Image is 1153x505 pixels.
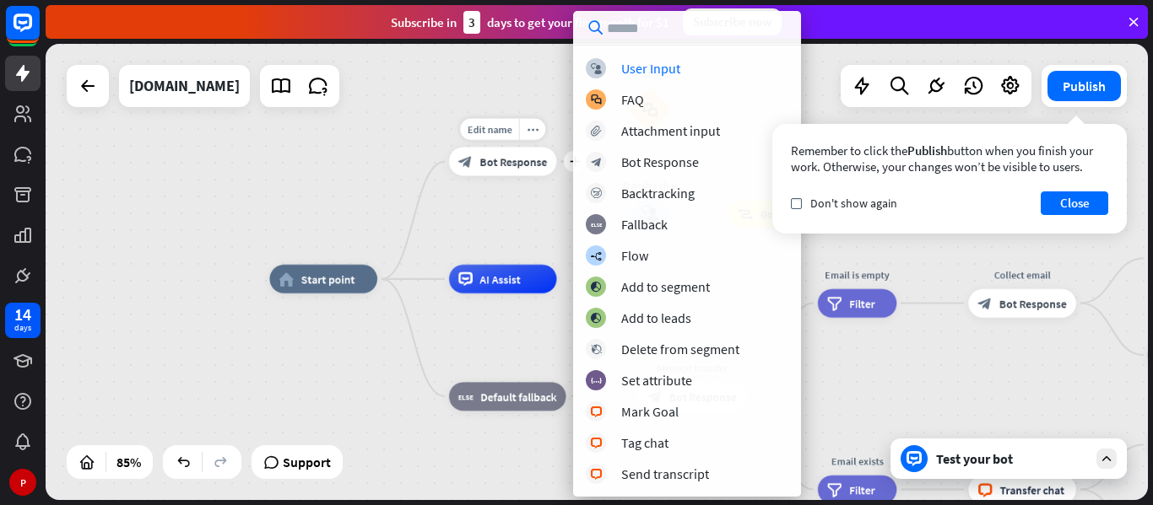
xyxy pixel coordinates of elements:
span: Transfer chat [1000,482,1065,497]
i: block_bot_response [458,154,473,169]
div: Subscribe now [683,8,782,35]
div: P [9,469,36,496]
button: Open LiveChat chat widget [14,7,64,57]
div: Send transcript [621,465,709,482]
span: Filter [849,296,875,310]
div: Backtracking [621,185,695,201]
div: Attachment input [621,122,720,139]
i: block_livechat [590,438,603,449]
span: Edit name [468,123,512,136]
i: block_add_to_segment [590,313,602,324]
div: Bot Response [621,153,699,170]
div: Email is empty [807,267,907,282]
i: block_fallback [591,219,602,230]
i: filter [827,482,842,497]
i: block_bot_response [591,157,602,168]
div: Flow [621,247,648,264]
a: 14 days [5,303,41,338]
div: Collect email [958,267,1087,282]
span: Default fallback [480,389,556,404]
i: plus [569,157,580,167]
div: 14 [14,307,31,322]
i: block_livechat [590,469,603,480]
i: block_delete_from_segment [591,344,602,355]
i: block_add_to_segment [590,282,602,293]
span: AI Assist [480,271,521,286]
i: filter [827,296,842,310]
i: home_2 [279,271,295,286]
span: Bot Response [999,296,1067,310]
i: block_faq [591,94,602,105]
span: Bot Response [480,154,548,169]
i: block_user_input [591,63,602,74]
div: 3 [463,11,480,34]
i: block_livechat [590,406,603,417]
div: days [14,322,31,334]
i: block_fallback [458,389,474,404]
div: Remember to click the button when you finish your work. Otherwise, your changes won’t be visible ... [791,142,1108,175]
div: Subscribe in days to get your first month for $1 [391,11,669,34]
i: builder_tree [590,250,602,261]
span: Support [283,449,331,475]
div: Fallback [621,216,668,233]
div: User Input [621,60,680,77]
span: Start point [301,271,355,286]
div: FAQ [621,91,644,108]
span: Don't show again [810,196,897,211]
div: Delete from segment [621,341,739,357]
i: block_backtracking [591,188,602,199]
button: Publish [1047,71,1121,101]
i: more_horiz [527,124,539,135]
span: Publish [907,142,947,158]
div: Email exists [807,454,907,468]
div: Test your bot [936,450,1088,467]
button: Close [1041,191,1108,215]
i: block_attachment [591,126,602,137]
div: Tag chat [621,434,669,451]
div: Mark Goal [621,403,679,420]
div: Set attribute [621,372,692,389]
i: block_livechat [977,482,993,497]
i: block_bot_response [977,296,992,310]
i: block_set_attribute [591,375,602,386]
div: Add to leads [621,309,691,326]
span: Filter [849,482,875,497]
div: Add to segment [621,278,710,295]
div: 85% [111,449,146,475]
div: harrisonhunteragency.com [129,65,240,107]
